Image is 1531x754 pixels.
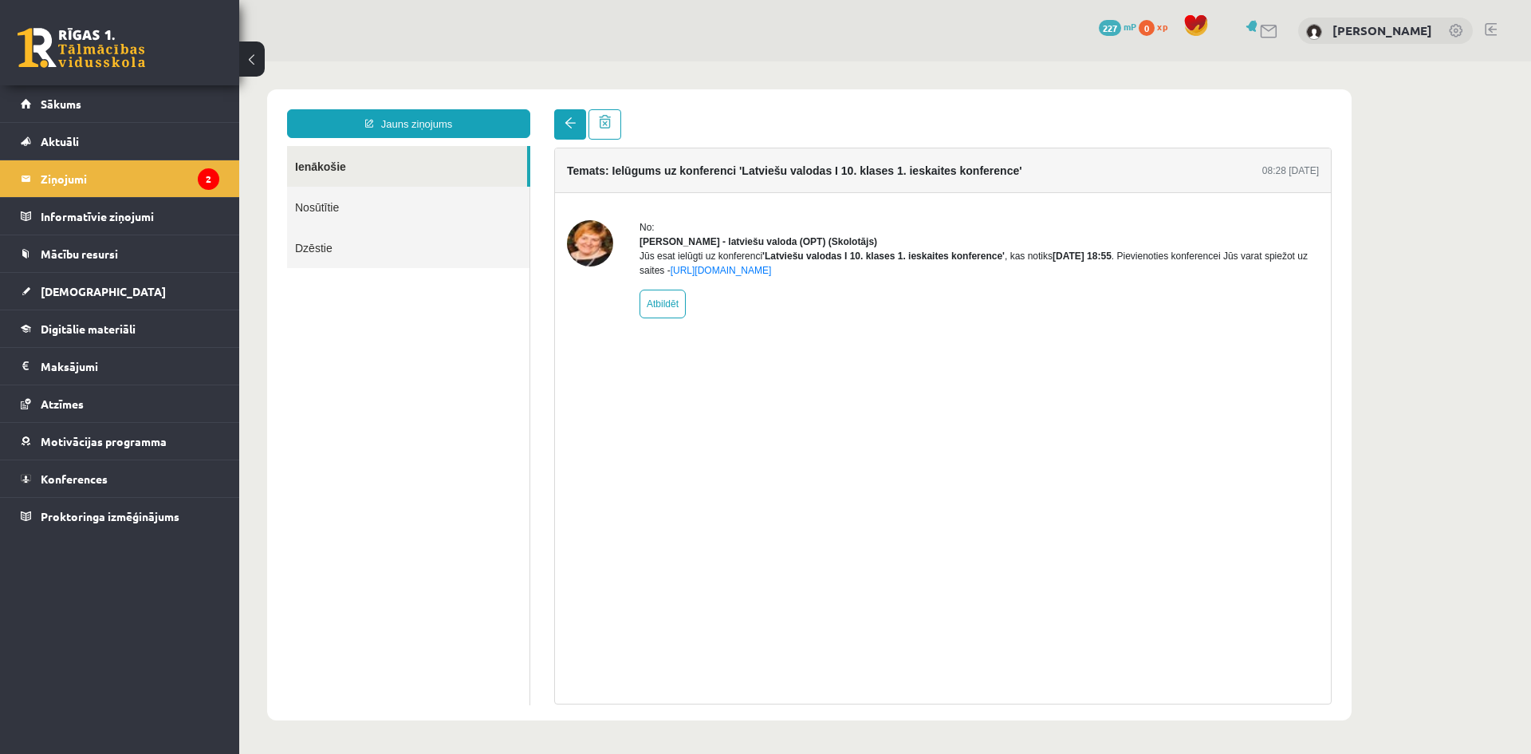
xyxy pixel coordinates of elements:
span: 0 [1139,20,1155,36]
span: Motivācijas programma [41,434,167,448]
a: Maksājumi [21,348,219,385]
div: 08:28 [DATE] [1023,102,1080,116]
h4: Temats: Ielūgums uz konferenci 'Latviešu valodas I 10. klases 1. ieskaites konference' [328,103,783,116]
a: [PERSON_NAME] [1332,22,1432,38]
a: Informatīvie ziņojumi [21,198,219,235]
a: Mācību resursi [21,235,219,272]
span: xp [1157,20,1167,33]
span: Proktoringa izmēģinājums [41,509,179,523]
b: 'Latviešu valodas I 10. klases 1. ieskaites konference' [523,189,765,200]
a: Aktuāli [21,123,219,160]
a: Atzīmes [21,385,219,422]
a: [DEMOGRAPHIC_DATA] [21,273,219,310]
legend: Informatīvie ziņojumi [41,198,219,235]
legend: Ziņojumi [41,160,219,197]
b: [DATE] 18:55 [813,189,872,200]
a: [URL][DOMAIN_NAME] [431,203,533,215]
span: Mācību resursi [41,247,118,261]
a: Motivācijas programma [21,423,219,460]
a: Ienākošie [48,85,288,125]
strong: [PERSON_NAME] - latviešu valoda (OPT) (Skolotājs) [400,175,638,186]
a: 0 xp [1139,20,1175,33]
div: Jūs esat ielūgti uz konferenci , kas notiks . Pievienoties konferencei Jūs varat spiežot uz saites - [400,188,1080,216]
span: Konferences [41,472,108,486]
a: Jauns ziņojums [48,48,291,77]
span: Atzīmes [41,397,84,411]
img: Laila Jirgensone - latviešu valoda (OPT) [328,159,374,205]
a: 227 mP [1099,20,1136,33]
span: [DEMOGRAPHIC_DATA] [41,284,166,298]
legend: Maksājumi [41,348,219,385]
img: Aleks Netlavs [1306,24,1322,40]
span: Digitālie materiāli [41,322,136,336]
span: Sākums [41,97,81,111]
a: Proktoringa izmēģinājums [21,498,219,535]
a: Nosūtītie [48,125,290,166]
i: 2 [198,168,219,190]
div: No: [400,159,1080,173]
span: mP [1124,20,1136,33]
a: Dzēstie [48,166,290,207]
a: Ziņojumi2 [21,160,219,197]
a: Rīgas 1. Tālmācības vidusskola [18,28,145,68]
span: 227 [1099,20,1121,36]
a: Atbildēt [400,228,447,257]
span: Aktuāli [41,134,79,148]
a: Sākums [21,85,219,122]
a: Konferences [21,460,219,497]
a: Digitālie materiāli [21,310,219,347]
